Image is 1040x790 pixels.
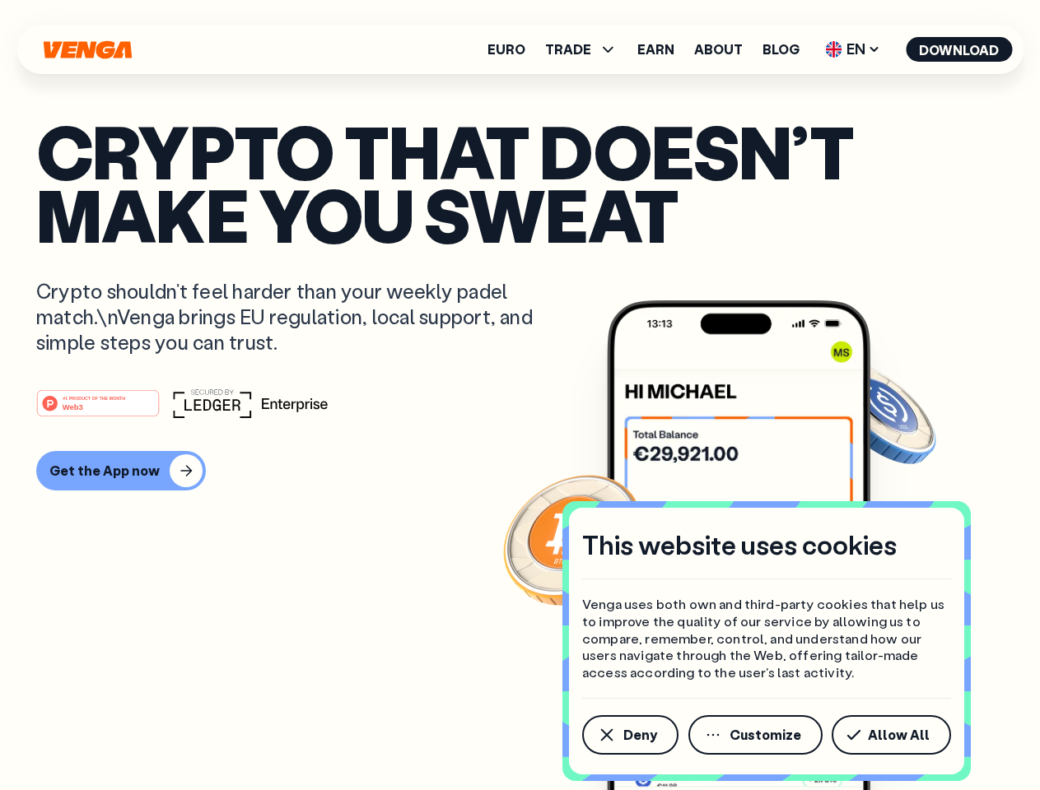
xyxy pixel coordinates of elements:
img: Bitcoin [500,465,648,613]
h4: This website uses cookies [582,527,897,562]
img: flag-uk [825,41,842,58]
tspan: Web3 [63,402,83,411]
p: Crypto shouldn’t feel harder than your weekly padel match.\nVenga brings EU regulation, local sup... [36,278,557,355]
a: Euro [487,43,525,56]
a: About [694,43,743,56]
button: Get the App now [36,451,206,490]
a: Earn [637,43,674,56]
button: Customize [688,715,823,755]
a: #1 PRODUCT OF THE MONTHWeb3 [36,399,160,421]
button: Download [906,37,1012,62]
svg: Home [41,40,133,59]
p: Venga uses both own and third-party cookies that help us to improve the quality of our service by... [582,596,951,681]
span: Customize [730,728,801,741]
button: Allow All [832,715,951,755]
span: EN [819,36,886,63]
button: Deny [582,715,679,755]
div: Get the App now [49,462,160,479]
span: Allow All [868,728,930,741]
a: Get the App now [36,451,1004,490]
img: USDC coin [821,354,940,472]
a: Blog [763,43,800,56]
p: Crypto that doesn’t make you sweat [36,119,1004,245]
span: Deny [623,728,657,741]
tspan: #1 PRODUCT OF THE MONTH [63,395,125,400]
span: TRADE [545,39,618,59]
span: TRADE [545,43,591,56]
